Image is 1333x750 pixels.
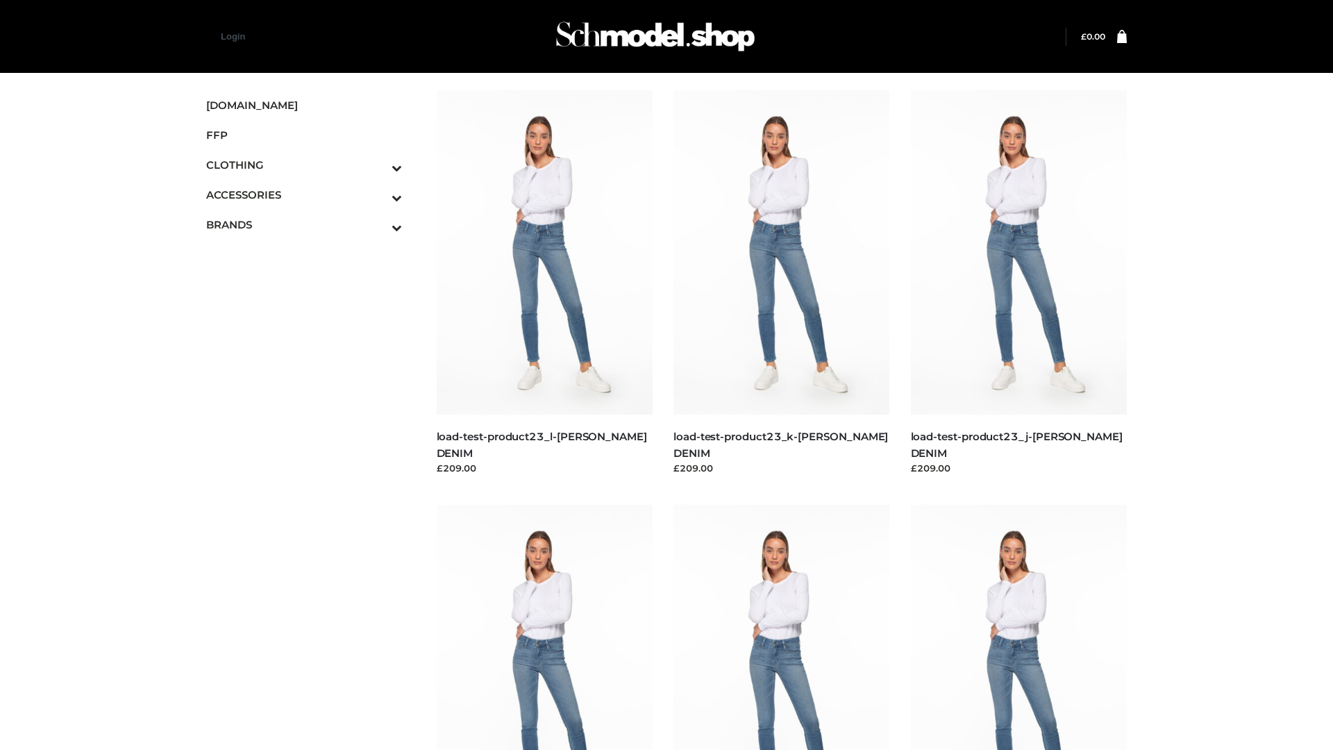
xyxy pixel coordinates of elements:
img: Schmodel Admin 964 [551,9,760,64]
button: Toggle Submenu [353,180,402,210]
a: Login [221,31,245,42]
span: [DOMAIN_NAME] [206,97,402,113]
a: £0.00 [1081,31,1105,42]
span: £ [1081,31,1087,42]
button: Toggle Submenu [353,210,402,240]
span: BRANDS [206,217,402,233]
div: £209.00 [437,461,653,475]
bdi: 0.00 [1081,31,1105,42]
a: ACCESSORIESToggle Submenu [206,180,402,210]
span: Back to top [1281,656,1316,691]
div: £209.00 [673,461,890,475]
span: CLOTHING [206,157,402,173]
a: FFP [206,120,402,150]
a: load-test-product23_k-[PERSON_NAME] DENIM [673,430,888,459]
a: BRANDSToggle Submenu [206,210,402,240]
button: Toggle Submenu [353,150,402,180]
span: ACCESSORIES [206,187,402,203]
a: CLOTHINGToggle Submenu [206,150,402,180]
span: FFP [206,127,402,143]
a: [DOMAIN_NAME] [206,90,402,120]
a: load-test-product23_l-[PERSON_NAME] DENIM [437,430,647,459]
a: load-test-product23_j-[PERSON_NAME] DENIM [911,430,1123,459]
div: £209.00 [911,461,1127,475]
